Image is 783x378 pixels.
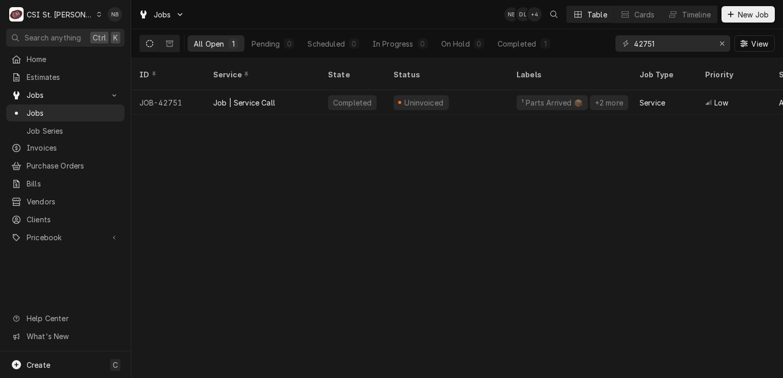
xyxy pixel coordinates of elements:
div: Nick Badolato's Avatar [504,7,519,22]
a: Jobs [6,104,125,121]
a: Home [6,51,125,68]
a: Clients [6,211,125,228]
div: Timeline [682,9,711,20]
a: Go to Pricebook [6,229,125,246]
div: Service [213,69,310,80]
div: ¹ Parts Arrived 📦 [521,97,584,108]
div: On Hold [441,38,470,49]
a: Go to Jobs [6,87,125,103]
div: Priority [705,69,760,80]
a: Job Series [6,122,125,139]
div: David Lindsey's Avatar [516,7,530,22]
span: What's New [27,331,118,342]
a: Go to Jobs [134,6,189,23]
div: Status [394,69,498,80]
a: Bills [6,175,125,192]
div: Nick Badolato's Avatar [108,7,122,22]
div: JOB-42751 [131,90,205,115]
button: Open search [546,6,562,23]
div: Pending [252,38,280,49]
div: 0 [351,38,357,49]
span: Clients [27,214,119,225]
div: Job Type [640,69,689,80]
div: CSI St. Louis's Avatar [9,7,24,22]
button: Search anythingCtrlK [6,29,125,47]
div: NB [108,7,122,22]
span: Ctrl [93,32,106,43]
div: All Open [194,38,224,49]
a: Go to Help Center [6,310,125,327]
input: Keyword search [634,35,711,52]
div: 1 [542,38,548,49]
span: View [749,38,770,49]
a: Purchase Orders [6,157,125,174]
span: Search anything [25,32,81,43]
span: Purchase Orders [27,160,119,171]
div: NB [504,7,519,22]
span: Home [27,54,119,65]
div: C [9,7,24,22]
span: Bills [27,178,119,189]
button: New Job [722,6,775,23]
span: Low [714,97,728,108]
div: DL [516,7,530,22]
span: New Job [736,9,771,20]
div: +2 more [594,97,624,108]
div: 0 [286,38,292,49]
div: Scheduled [307,38,344,49]
div: Completed [498,38,536,49]
a: Estimates [6,69,125,86]
div: 1 [230,38,236,49]
div: Service [640,97,665,108]
span: Jobs [27,90,104,100]
span: C [113,360,118,370]
div: Job | Service Call [213,97,275,108]
div: Table [587,9,607,20]
button: View [734,35,775,52]
div: In Progress [373,38,414,49]
a: Vendors [6,193,125,210]
div: + 4 [527,7,542,22]
div: CSI St. [PERSON_NAME] [27,9,93,20]
a: Go to What's New [6,328,125,345]
div: Completed [332,97,373,108]
span: Estimates [27,72,119,82]
span: Jobs [27,108,119,118]
div: Cards [634,9,655,20]
div: State [328,69,377,80]
button: Erase input [714,35,730,52]
a: Invoices [6,139,125,156]
div: Uninvoiced [403,97,445,108]
span: Invoices [27,142,119,153]
div: ID [139,69,195,80]
span: Job Series [27,125,119,136]
span: Create [27,361,50,369]
span: Help Center [27,313,118,324]
div: 0 [420,38,426,49]
span: Jobs [154,9,171,20]
span: Vendors [27,196,119,207]
div: Labels [517,69,623,80]
span: K [113,32,118,43]
div: 0 [476,38,482,49]
span: Pricebook [27,232,104,243]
